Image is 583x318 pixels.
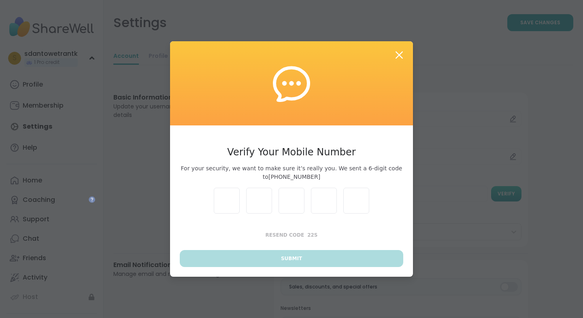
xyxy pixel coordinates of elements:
[180,227,403,244] button: Resend Code22s
[180,164,403,181] span: For your security, we want to make sure it’s really you. We sent a 6-digit code to [PHONE_NUMBER]
[180,250,403,267] button: Submit
[180,145,403,159] h3: Verify Your Mobile Number
[89,196,95,203] iframe: Spotlight
[307,232,317,238] span: 22 s
[266,232,304,238] span: Resend Code
[281,255,302,262] span: Submit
